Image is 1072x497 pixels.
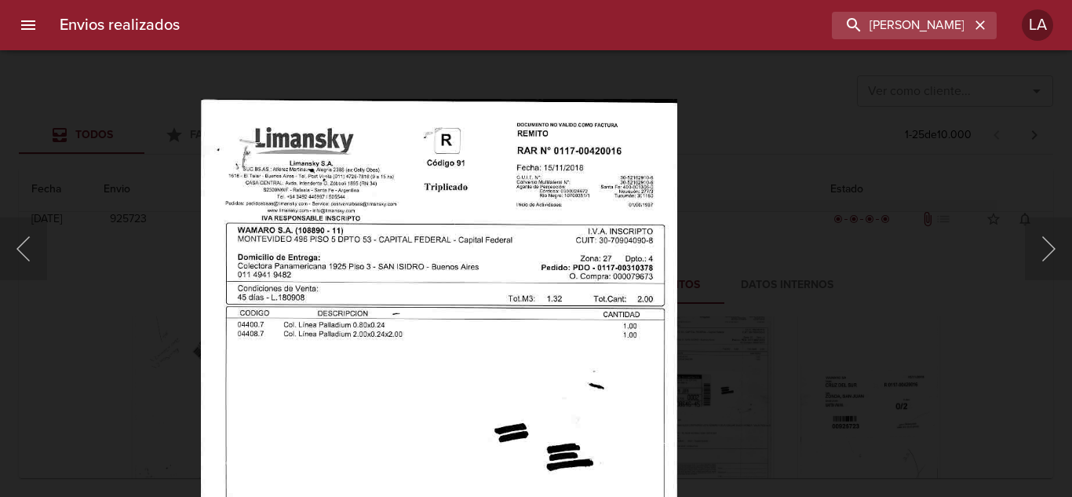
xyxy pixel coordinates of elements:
div: Abrir información de usuario [1022,9,1053,41]
button: menu [9,6,47,44]
h6: Envios realizados [60,13,180,38]
div: LA [1022,9,1053,41]
button: Siguiente [1025,217,1072,280]
input: buscar [832,12,970,39]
